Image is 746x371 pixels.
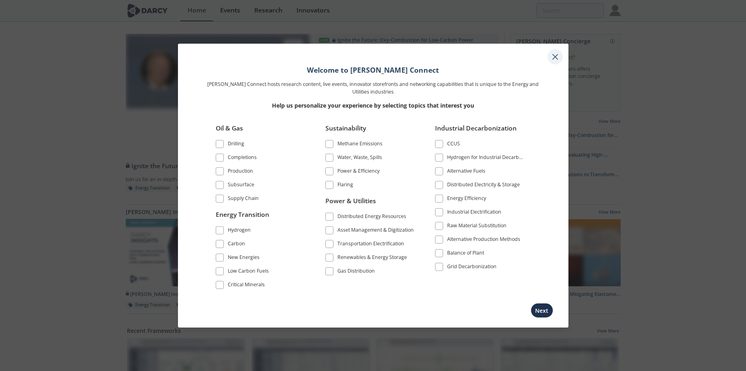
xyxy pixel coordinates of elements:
[337,181,353,191] div: Flaring
[204,65,542,75] h1: Welcome to [PERSON_NAME] Connect
[228,154,257,163] div: Completions
[337,226,414,236] div: Asset Management & Digitization
[228,167,253,177] div: Production
[204,81,542,96] p: [PERSON_NAME] Connect hosts research content, live events, innovator storefronts and networking c...
[228,195,259,204] div: Supply Chain
[447,195,486,204] div: Energy Efficiency
[228,240,245,249] div: Carbon
[337,267,375,277] div: Gas Distribution
[228,267,269,277] div: Low Carbon Fuels
[337,154,382,163] div: Water, Waste, Spills
[531,303,553,318] button: Next
[228,140,244,150] div: Drilling
[447,167,485,177] div: Alternative Fuels
[216,124,306,139] div: Oil & Gas
[337,240,404,249] div: Transportation Electrification
[337,253,407,263] div: Renewables & Energy Storage
[447,222,507,232] div: Raw Material Substitution
[447,208,501,218] div: Industrial Electrification
[216,210,306,225] div: Energy Transition
[228,226,251,236] div: Hydrogen
[228,253,260,263] div: New Energies
[447,263,497,273] div: Grid Decarbonization
[447,181,520,191] div: Distributed Electricity & Storage
[447,140,460,150] div: CCUS
[337,212,406,222] div: Distributed Energy Resources
[337,167,380,177] div: Power & Efficiency
[447,249,484,259] div: Balance of Plant
[447,154,525,163] div: Hydrogen for Industrial Decarbonization
[325,124,415,139] div: Sustainability
[228,281,265,290] div: Critical Minerals
[435,124,525,139] div: Industrial Decarbonization
[447,236,520,245] div: Alternative Production Methods
[228,181,254,191] div: Subsurface
[337,140,382,150] div: Methane Emissions
[325,196,415,211] div: Power & Utilities
[204,101,542,110] p: Help us personalize your experience by selecting topics that interest you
